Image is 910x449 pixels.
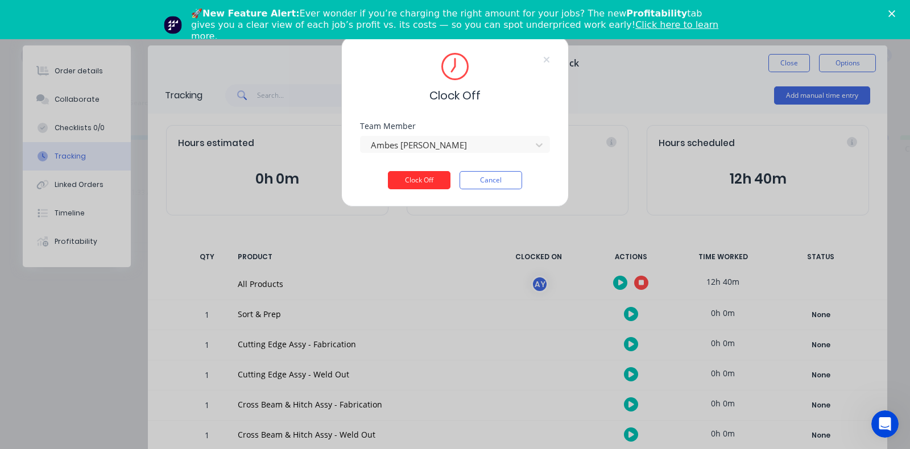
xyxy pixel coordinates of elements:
div: Team Member [360,122,550,130]
iframe: Intercom live chat [871,410,899,438]
b: Profitability [626,8,687,19]
div: 🚀 Ever wonder if you’re charging the right amount for your jobs? The new tab gives you a clear vi... [191,8,728,42]
a: Click here to learn more. [191,19,718,41]
span: Clock Off [429,87,481,104]
div: Close [888,10,900,17]
img: Profile image for Team [164,16,182,34]
button: Clock Off [388,171,450,189]
b: New Feature Alert: [202,8,300,19]
button: Cancel [460,171,522,189]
